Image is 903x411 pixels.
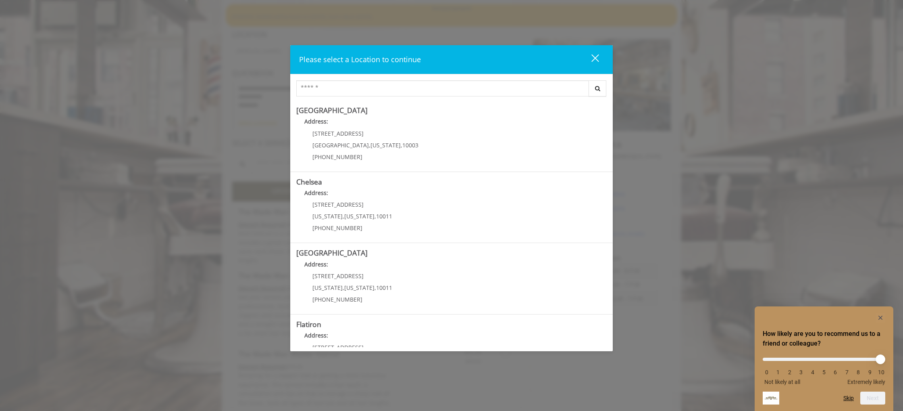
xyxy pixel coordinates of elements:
button: Next question [860,392,885,405]
li: 3 [797,369,805,375]
b: Address: [304,117,328,125]
span: , [343,212,344,220]
b: Address: [304,331,328,339]
li: 4 [809,369,817,375]
span: [US_STATE] [312,284,343,291]
span: [PHONE_NUMBER] [312,296,362,303]
li: 8 [854,369,862,375]
li: 9 [866,369,874,375]
span: [PHONE_NUMBER] [312,224,362,232]
i: Search button [593,86,602,91]
span: 10003 [402,141,418,149]
span: Please select a Location to continue [299,55,421,64]
span: , [369,141,370,149]
li: 2 [786,369,794,375]
span: [GEOGRAPHIC_DATA] [312,141,369,149]
input: Search Center [296,80,589,96]
b: Flatiron [296,319,321,329]
span: , [375,284,376,291]
b: [GEOGRAPHIC_DATA] [296,248,368,258]
span: [STREET_ADDRESS] [312,130,364,137]
div: close dialog [582,54,598,66]
li: 1 [774,369,782,375]
span: 10011 [376,284,392,291]
span: , [375,212,376,220]
li: 10 [877,369,885,375]
li: 0 [763,369,771,375]
h2: How likely are you to recommend us to a friend or colleague? Select an option from 0 to 10, with ... [763,329,885,348]
span: Not likely at all [764,379,800,385]
span: [US_STATE] [344,284,375,291]
span: [US_STATE] [312,212,343,220]
span: [PHONE_NUMBER] [312,153,362,161]
div: How likely are you to recommend us to a friend or colleague? Select an option from 0 to 10, with ... [763,313,885,405]
span: [US_STATE] [370,141,401,149]
button: close dialog [576,51,604,68]
span: , [343,284,344,291]
li: 7 [843,369,851,375]
b: Chelsea [296,177,322,187]
li: 5 [820,369,828,375]
b: Address: [304,260,328,268]
b: [GEOGRAPHIC_DATA] [296,105,368,115]
span: [STREET_ADDRESS] [312,201,364,208]
span: [STREET_ADDRESS] [312,272,364,280]
span: , [401,141,402,149]
span: 10011 [376,212,392,220]
b: Address: [304,189,328,197]
button: Skip [843,395,854,401]
span: Extremely likely [847,379,885,385]
span: [US_STATE] [344,212,375,220]
li: 6 [831,369,839,375]
div: Center Select [296,80,607,101]
button: Hide survey [876,313,885,323]
div: How likely are you to recommend us to a friend or colleague? Select an option from 0 to 10, with ... [763,352,885,385]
